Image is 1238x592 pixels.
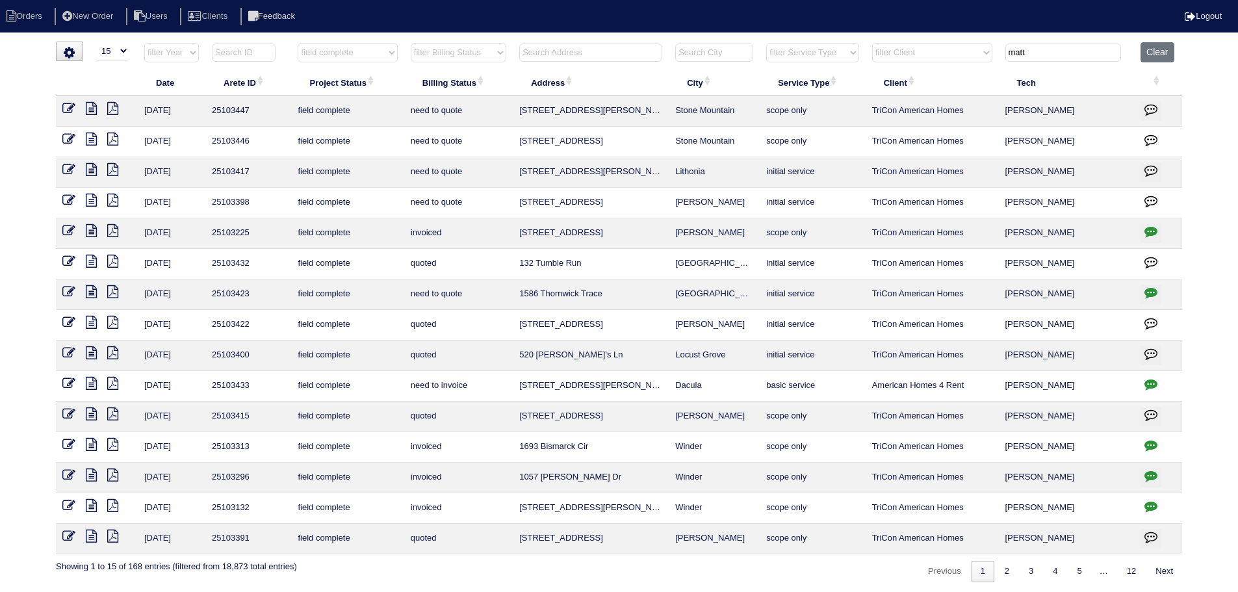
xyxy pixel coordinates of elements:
[138,371,205,402] td: [DATE]
[138,96,205,127] td: [DATE]
[866,524,999,554] td: TriCon American Homes
[760,310,865,341] td: initial service
[999,157,1135,188] td: [PERSON_NAME]
[669,127,760,157] td: Stone Mountain
[138,402,205,432] td: [DATE]
[138,69,205,96] th: Date
[205,69,291,96] th: Arete ID: activate to sort column ascending
[126,11,178,21] a: Users
[513,402,669,432] td: [STREET_ADDRESS]
[513,371,669,402] td: [STREET_ADDRESS][PERSON_NAME]
[669,493,760,524] td: Winder
[240,8,305,25] li: Feedback
[205,402,291,432] td: 25103415
[138,157,205,188] td: [DATE]
[212,44,276,62] input: Search ID
[866,463,999,493] td: TriCon American Homes
[404,218,513,249] td: invoiced
[138,493,205,524] td: [DATE]
[291,341,404,371] td: field complete
[291,524,404,554] td: field complete
[138,524,205,554] td: [DATE]
[760,188,865,218] td: initial service
[760,279,865,310] td: initial service
[404,157,513,188] td: need to quote
[291,493,404,524] td: field complete
[205,310,291,341] td: 25103422
[760,402,865,432] td: scope only
[56,554,297,573] div: Showing 1 to 15 of 168 entries (filtered from 18,873 total entries)
[866,371,999,402] td: American Homes 4 Rent
[669,69,760,96] th: City: activate to sort column ascending
[669,463,760,493] td: Winder
[1020,561,1042,582] a: 3
[291,127,404,157] td: field complete
[999,493,1135,524] td: [PERSON_NAME]
[404,524,513,554] td: quoted
[972,561,994,582] a: 1
[669,341,760,371] td: Locust Grove
[55,8,123,25] li: New Order
[513,127,669,157] td: [STREET_ADDRESS]
[138,188,205,218] td: [DATE]
[513,69,669,96] th: Address: activate to sort column ascending
[205,188,291,218] td: 25103398
[404,402,513,432] td: quoted
[513,279,669,310] td: 1586 Thornwick Trace
[669,371,760,402] td: Dacula
[760,524,865,554] td: scope only
[675,44,753,62] input: Search City
[760,371,865,402] td: basic service
[291,402,404,432] td: field complete
[999,341,1135,371] td: [PERSON_NAME]
[205,249,291,279] td: 25103432
[404,96,513,127] td: need to quote
[519,44,662,62] input: Search Address
[760,96,865,127] td: scope only
[513,463,669,493] td: 1057 [PERSON_NAME] Dr
[180,8,238,25] li: Clients
[760,432,865,463] td: scope only
[291,69,404,96] th: Project Status: activate to sort column ascending
[205,341,291,371] td: 25103400
[205,432,291,463] td: 25103313
[999,249,1135,279] td: [PERSON_NAME]
[205,96,291,127] td: 25103447
[866,279,999,310] td: TriCon American Homes
[138,218,205,249] td: [DATE]
[866,310,999,341] td: TriCon American Homes
[180,11,238,21] a: Clients
[760,127,865,157] td: scope only
[866,96,999,127] td: TriCon American Homes
[138,127,205,157] td: [DATE]
[999,69,1135,96] th: Tech
[291,188,404,218] td: field complete
[866,188,999,218] td: TriCon American Homes
[1005,44,1121,62] input: Search Tech
[1134,69,1182,96] th: : activate to sort column ascending
[760,69,865,96] th: Service Type: activate to sort column ascending
[760,463,865,493] td: scope only
[404,371,513,402] td: need to invoice
[866,341,999,371] td: TriCon American Homes
[513,218,669,249] td: [STREET_ADDRESS]
[205,493,291,524] td: 25103132
[1146,561,1182,582] a: Next
[404,249,513,279] td: quoted
[291,432,404,463] td: field complete
[404,463,513,493] td: invoiced
[513,188,669,218] td: [STREET_ADDRESS]
[404,188,513,218] td: need to quote
[1118,561,1145,582] a: 12
[999,432,1135,463] td: [PERSON_NAME]
[404,432,513,463] td: invoiced
[404,69,513,96] th: Billing Status: activate to sort column ascending
[138,279,205,310] td: [DATE]
[669,402,760,432] td: [PERSON_NAME]
[513,249,669,279] td: 132 Tumble Run
[138,463,205,493] td: [DATE]
[866,127,999,157] td: TriCon American Homes
[866,493,999,524] td: TriCon American Homes
[999,218,1135,249] td: [PERSON_NAME]
[205,127,291,157] td: 25103446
